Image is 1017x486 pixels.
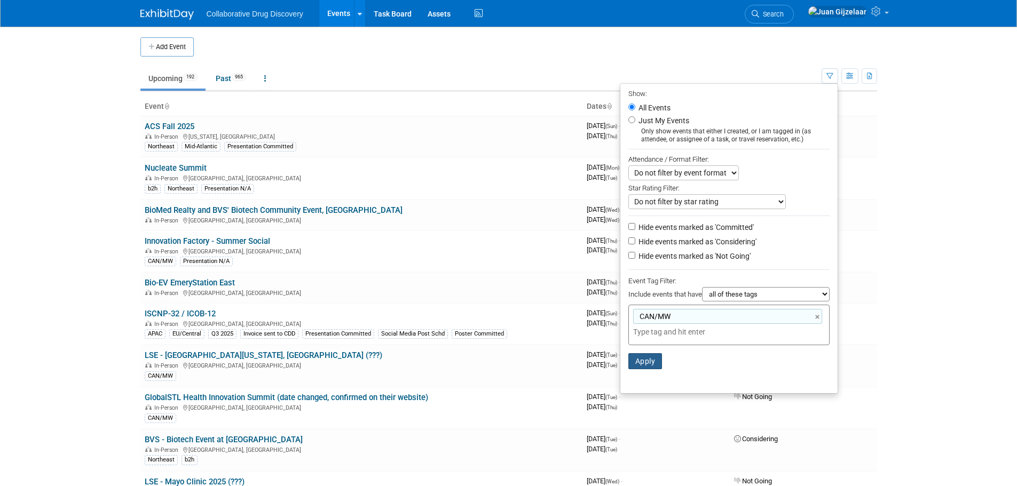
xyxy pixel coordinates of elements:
span: In-Person [154,248,182,255]
div: Poster Committed [452,329,507,339]
a: Sort by Start Date [606,102,612,110]
div: Only show events that either I created, or I am tagged in (as attendee, or assignee of a task, or... [628,128,830,144]
div: CAN/MW [145,257,176,266]
span: (Sun) [605,123,617,129]
div: [GEOGRAPHIC_DATA], [GEOGRAPHIC_DATA] [145,445,578,453]
div: CAN/MW [145,413,176,423]
span: [DATE] [587,216,619,224]
div: Presentation N/A [180,257,233,266]
a: BioMed Realty and BVS' Biotech Community Event, [GEOGRAPHIC_DATA] [145,205,403,215]
span: [DATE] [587,361,617,369]
input: Type tag and hit enter [633,326,783,337]
span: [DATE] [587,403,617,411]
div: [GEOGRAPHIC_DATA], [GEOGRAPHIC_DATA] [145,216,578,224]
span: 965 [232,73,246,81]
span: [DATE] [587,435,620,443]
img: In-Person Event [145,321,152,326]
a: ISCNP-32 / ICOB-12 [145,309,216,318]
div: Include events that have [628,287,830,305]
a: Past965 [208,68,254,89]
div: Mid-Atlantic [182,142,220,152]
span: Collaborative Drug Discovery [207,10,303,18]
div: b2h [145,184,161,194]
span: [DATE] [587,236,620,244]
span: [DATE] [587,445,617,453]
label: Hide events marked as 'Considering' [636,236,756,247]
a: Nucleate Summit [145,163,207,173]
div: Q3 2025 [208,329,236,339]
label: Hide events marked as 'Not Going' [636,251,751,261]
img: In-Person Event [145,404,152,410]
span: Not Going [734,393,772,401]
span: [DATE] [587,246,617,254]
span: (Thu) [605,248,617,253]
a: Upcoming192 [140,68,206,89]
span: In-Person [154,217,182,224]
div: Northeast [145,455,178,465]
span: (Tue) [605,394,617,400]
span: (Wed) [605,217,619,223]
span: In-Person [154,133,182,140]
div: Presentation Committed [302,329,374,339]
div: [GEOGRAPHIC_DATA], [GEOGRAPHIC_DATA] [145,361,578,369]
span: (Tue) [605,436,617,442]
img: In-Person Event [145,290,152,295]
span: (Thu) [605,238,617,244]
div: [GEOGRAPHIC_DATA], [GEOGRAPHIC_DATA] [145,319,578,328]
th: Dates [582,98,730,116]
img: In-Person Event [145,447,152,452]
div: [GEOGRAPHIC_DATA], [GEOGRAPHIC_DATA] [145,288,578,297]
span: In-Person [154,362,182,369]
span: [DATE] [587,309,620,317]
img: Juan Gijzelaar [808,6,867,18]
span: (Tue) [605,175,617,181]
span: In-Person [154,404,182,411]
span: (Mon) [605,165,619,171]
span: In-Person [154,290,182,297]
div: APAC [145,329,165,339]
div: Event Tag Filter: [628,275,830,287]
div: CAN/MW [145,371,176,381]
img: ExhibitDay [140,9,194,20]
div: Social Media Post Schd [378,329,448,339]
span: (Wed) [605,207,619,213]
div: [US_STATE], [GEOGRAPHIC_DATA] [145,132,578,140]
div: Presentation N/A [201,184,254,194]
a: ACS Fall 2025 [145,122,194,131]
span: [DATE] [587,173,617,181]
a: Innovation Factory - Summer Social [145,236,270,246]
label: Just My Events [636,115,689,126]
button: Add Event [140,37,194,57]
div: Show: [628,86,830,100]
div: b2h [182,455,198,465]
span: Search [759,10,784,18]
div: EU/Central [169,329,204,339]
span: Considering [734,435,778,443]
span: [DATE] [587,163,622,171]
a: LSE - [GEOGRAPHIC_DATA][US_STATE], [GEOGRAPHIC_DATA] (???) [145,350,382,360]
span: Not Going [734,477,772,485]
span: 192 [183,73,198,81]
label: Hide events marked as 'Committed' [636,222,754,233]
div: [GEOGRAPHIC_DATA], [GEOGRAPHIC_DATA] [145,403,578,411]
span: CAN/MW [637,311,671,322]
span: (Tue) [605,362,617,368]
div: [GEOGRAPHIC_DATA], [GEOGRAPHIC_DATA] [145,246,578,255]
span: (Wed) [605,479,619,484]
span: In-Person [154,321,182,328]
div: Northeast [145,142,178,152]
span: (Tue) [605,447,617,452]
span: [DATE] [587,319,617,327]
span: (Thu) [605,321,617,326]
span: (Thu) [605,133,617,139]
a: Sort by Event Name [164,102,169,110]
a: BVS - Biotech Event at [GEOGRAPHIC_DATA] [145,435,303,444]
span: - [619,236,620,244]
span: [DATE] [587,393,620,401]
img: In-Person Event [145,217,152,222]
span: [DATE] [587,205,622,213]
span: In-Person [154,175,182,182]
span: [DATE] [587,477,622,485]
div: Presentation Committed [224,142,296,152]
div: Invoice sent to CDD [240,329,298,339]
